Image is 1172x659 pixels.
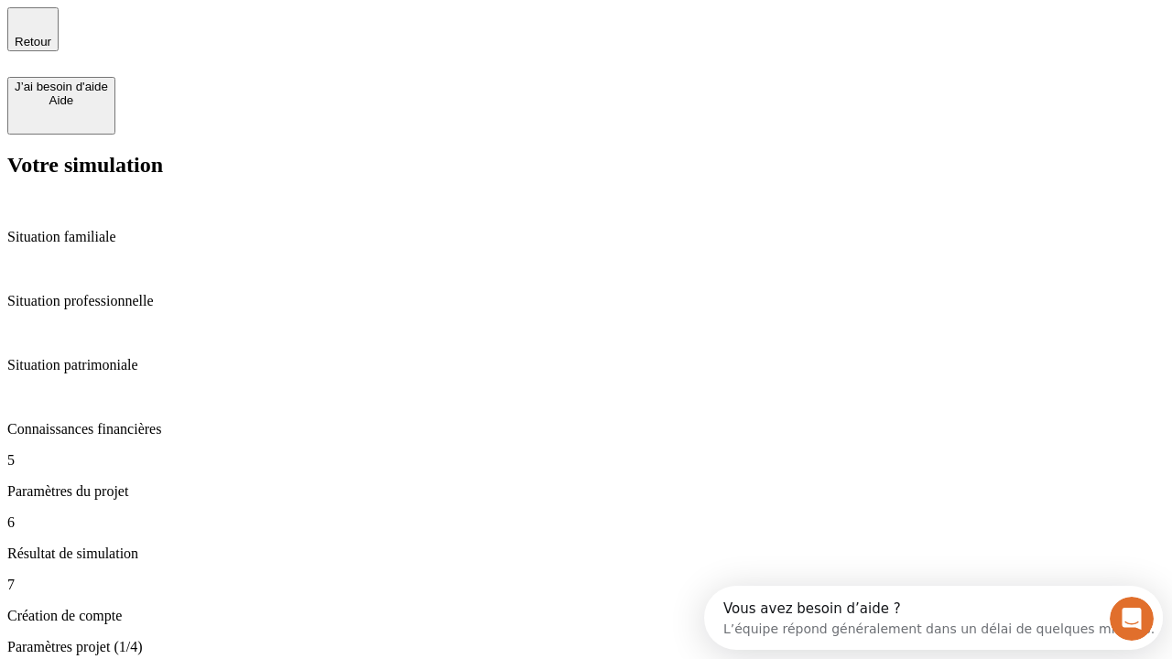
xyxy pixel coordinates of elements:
[15,80,108,93] div: J’ai besoin d'aide
[704,586,1163,650] iframe: Intercom live chat discovery launcher
[7,7,505,58] div: Ouvrir le Messenger Intercom
[7,577,1165,593] p: 7
[7,483,1165,500] p: Paramètres du projet
[7,357,1165,373] p: Situation patrimoniale
[7,546,1165,562] p: Résultat de simulation
[7,421,1165,438] p: Connaissances financières
[7,608,1165,624] p: Création de compte
[19,30,450,49] div: L’équipe répond généralement dans un délai de quelques minutes.
[1110,597,1154,641] iframe: Intercom live chat
[7,153,1165,178] h2: Votre simulation
[7,229,1165,245] p: Situation familiale
[19,16,450,30] div: Vous avez besoin d’aide ?
[7,77,115,135] button: J’ai besoin d'aideAide
[15,93,108,107] div: Aide
[7,514,1165,531] p: 6
[7,293,1165,309] p: Situation professionnelle
[15,35,51,49] span: Retour
[7,452,1165,469] p: 5
[7,639,1165,655] p: Paramètres projet (1/4)
[7,7,59,51] button: Retour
